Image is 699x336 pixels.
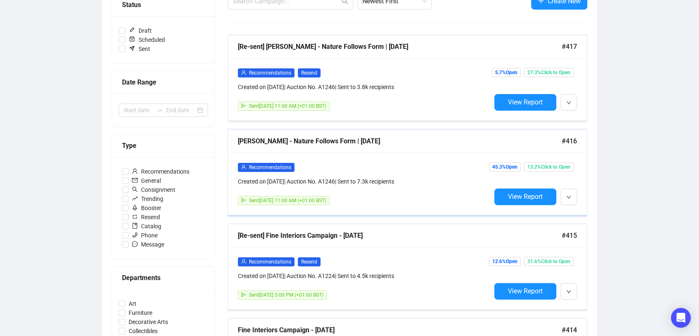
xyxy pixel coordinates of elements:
span: Recommendations [249,70,291,76]
span: Scheduled [125,35,168,44]
div: Created on [DATE] | Auction No. A1246 | Sent to 3.8k recipients [238,82,491,92]
span: user [241,70,246,75]
span: Art [125,299,140,308]
span: down [566,100,571,105]
span: #416 [562,136,577,146]
span: phone [132,232,138,238]
div: [Re-sent] [PERSON_NAME] - Nature Follows Form | [DATE] [238,41,562,52]
span: mail [132,177,138,183]
span: Resend [298,68,321,77]
span: to [156,107,163,114]
button: View Report [494,283,556,300]
span: Trending [129,194,167,203]
span: message [132,241,138,247]
span: book [132,223,138,229]
input: End date [166,106,196,115]
span: Catalog [129,222,165,231]
span: user [132,168,138,174]
a: [Re-sent] [PERSON_NAME] - Nature Follows Form | [DATE]#417userRecommendationsResendCreated on [DA... [227,35,587,121]
span: Decorative Arts [125,317,171,326]
span: down [566,195,571,200]
span: 45.3% Open [489,162,521,172]
span: 27.3% Click to Open [524,68,574,77]
span: 13.2% Click to Open [524,162,574,172]
span: rise [132,196,138,201]
span: Recommendations [129,167,193,176]
button: View Report [494,189,556,205]
span: retweet [132,214,138,220]
div: Open Intercom Messenger [671,308,691,328]
span: Phone [129,231,161,240]
span: 12.6% Open [489,257,521,266]
div: Created on [DATE] | Auction No. A1246 | Sent to 7.3k recipients [238,177,491,186]
span: #414 [562,325,577,335]
div: Fine Interiors Campaign - [DATE] [238,325,562,335]
span: Collectibles [125,326,161,336]
button: View Report [494,94,556,111]
div: Departments [122,273,205,283]
div: Created on [DATE] | Auction No. A1224 | Sent to 4.5k recipients [238,271,491,280]
span: Sent [DATE] 11:00 AM (+01:00 BST) [249,103,326,109]
span: View Report [508,193,543,201]
div: [PERSON_NAME] - Nature Follows Form | [DATE] [238,136,562,146]
span: send [241,292,246,297]
span: Recommendations [249,259,291,265]
input: Start date [124,106,153,115]
span: View Report [508,287,543,295]
span: down [566,289,571,294]
span: user [241,259,246,264]
span: search [132,186,138,192]
span: Resend [129,213,163,222]
span: View Report [508,98,543,106]
span: General [129,176,164,185]
div: Date Range [122,77,205,87]
span: send [241,198,246,203]
div: Type [122,140,205,151]
span: Sent [DATE] 5:00 PM (+01:00 BST) [249,292,323,298]
span: 31.6% Click to Open [524,257,574,266]
span: #417 [562,41,577,52]
span: swap-right [156,107,163,114]
span: Furniture [125,308,156,317]
span: Draft [125,26,155,35]
span: Message [129,240,168,249]
span: Sent [125,44,153,53]
span: Consignment [129,185,179,194]
a: [PERSON_NAME] - Nature Follows Form | [DATE]#416userRecommendationsCreated on [DATE]| Auction No.... [227,129,587,215]
span: Booster [129,203,165,213]
span: rocket [132,205,138,210]
a: [Re-sent] Fine Interiors Campaign - [DATE]#415userRecommendationsResendCreated on [DATE]| Auction... [227,224,587,310]
span: Resend [298,257,321,266]
span: #415 [562,230,577,241]
div: [Re-sent] Fine Interiors Campaign - [DATE] [238,230,562,241]
span: user [241,164,246,169]
span: 5.7% Open [492,68,521,77]
span: Sent [DATE] 11:00 AM (+01:00 BST) [249,198,326,203]
span: Recommendations [249,164,291,170]
span: send [241,103,246,108]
